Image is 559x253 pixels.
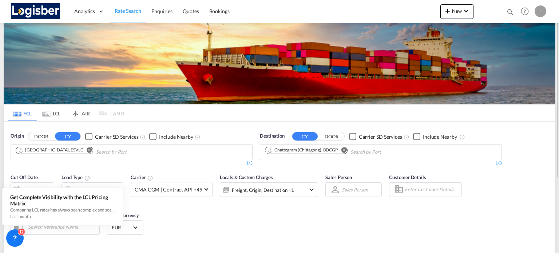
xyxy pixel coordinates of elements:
[66,105,95,121] md-tab-item: AIR
[55,132,80,141] button: CY
[85,133,138,140] md-checkbox: Checkbox No Ink
[151,8,173,14] span: Enquiries
[440,4,473,19] button: icon-plus 400-fgNewicon-chevron-down
[195,134,201,140] md-icon: Unchecked: Ignores neighbouring ports when fetching rates.Checked : Includes neighbouring ports w...
[389,174,426,180] span: Customer Details
[84,175,90,181] md-icon: icon-information-outline
[112,224,132,231] span: EUR
[71,109,80,115] md-icon: icon-airplane
[349,133,402,140] md-checkbox: Checkbox No Ink
[443,8,471,14] span: New
[405,184,459,195] input: Enter Customer Details
[159,133,193,141] div: Include Nearby
[140,134,146,140] md-icon: Unchecked: Search for CY (Container Yard) services for all selected carriers.Checked : Search for...
[15,145,168,158] md-chips-wrap: Chips container. Use arrow keys to select chips.
[8,105,37,121] md-tab-item: FCL
[307,185,316,194] md-icon: icon-chevron-down
[8,105,124,121] md-pagination-wrapper: Use the left and right arrow keys to navigate between tabs
[459,134,465,140] md-icon: Unchecked: Ignores neighbouring ports when fetching rates.Checked : Includes neighbouring ports w...
[11,133,24,140] span: Origin
[147,175,153,181] md-icon: The selected Trucker/Carrierwill be displayed in the rate results If the rates are from another f...
[341,184,369,195] md-select: Sales Person
[325,174,352,180] span: Sales Person
[18,147,83,153] div: Valencia, ESVLC
[535,5,546,17] div: L
[413,133,457,140] md-checkbox: Checkbox No Ink
[115,8,141,14] span: Rate Search
[232,185,294,195] div: Freight Origin Destination Factory Stuffing
[519,5,535,18] div: Help
[28,133,54,141] button: DOOR
[462,7,471,15] md-icon: icon-chevron-down
[260,133,285,140] span: Destination
[24,221,99,232] input: Search Reference Name
[111,222,139,233] md-select: Select Currency: € EUREuro
[11,160,253,166] div: 1/3
[95,133,138,141] div: Carrier SD Services
[135,186,202,193] span: CMA CGM | Contract API +49
[319,133,344,141] button: DOOR
[220,182,318,197] div: Freight Origin Destination Factory Stuffingicon-chevron-down
[519,5,531,17] span: Help
[292,132,318,141] button: CY
[131,174,153,180] span: Carrier
[74,8,95,15] span: Analytics
[209,8,230,14] span: Bookings
[267,147,338,153] div: Chattogram (Chittagong), BDCGP
[4,23,555,104] img: LCL+%26+FCL+BACKGROUND.png
[404,134,409,140] md-icon: Unchecked: Search for CY (Container Yard) services for all selected carriers.Checked : Search for...
[37,105,66,121] md-tab-item: LCL
[336,147,347,154] button: Remove
[506,8,514,19] div: icon-magnify
[506,8,514,16] md-icon: icon-magnify
[220,174,273,180] span: Locals & Custom Charges
[107,213,139,218] span: Search Currency
[443,7,452,15] md-icon: icon-plus 400-fg
[82,147,93,154] button: Remove
[96,146,165,158] input: Chips input.
[149,133,193,140] md-checkbox: Checkbox No Ink
[350,146,420,158] input: Chips input.
[11,174,38,180] span: Cut Off Date
[183,8,199,14] span: Quotes
[260,160,502,166] div: 1/3
[359,133,402,141] div: Carrier SD Services
[18,147,85,153] div: Press delete to remove this chip.
[423,133,457,141] div: Include Nearby
[62,174,90,180] span: Load Type
[267,147,339,153] div: Press delete to remove this chip.
[11,3,60,20] img: d7a75e507efd11eebffa5922d020a472.png
[264,145,423,158] md-chips-wrap: Chips container. Use arrow keys to select chips.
